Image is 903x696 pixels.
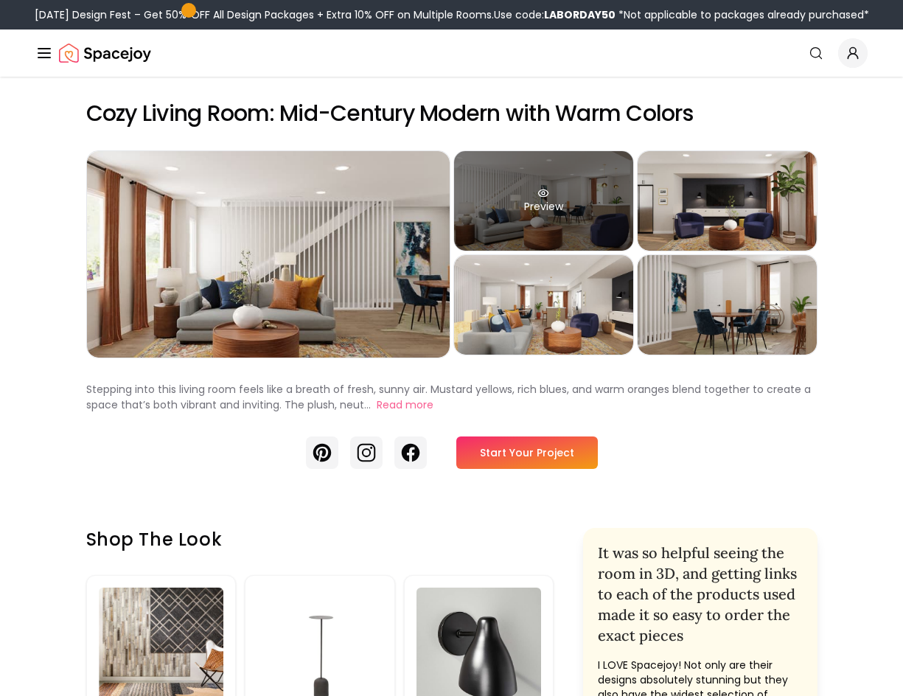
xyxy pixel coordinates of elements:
h3: Shop the look [86,528,554,551]
span: Use code: [494,7,616,22]
span: *Not applicable to packages already purchased* [616,7,869,22]
button: Read more [377,397,433,413]
div: [DATE] Design Fest – Get 50% OFF All Design Packages + Extra 10% OFF on Multiple Rooms. [35,7,869,22]
img: Spacejoy Logo [59,38,151,68]
h2: Cozy Living Room: Mid-Century Modern with Warm Colors [86,100,817,127]
div: Preview [454,151,633,251]
a: Spacejoy [59,38,151,68]
a: Start Your Project [456,436,598,469]
nav: Global [35,29,868,77]
h2: It was so helpful seeing the room in 3D, and getting links to each of the products used made it s... [598,543,802,646]
b: LABORDAY50 [544,7,616,22]
p: Stepping into this living room feels like a breath of fresh, sunny air. Mustard yellows, rich blu... [86,382,811,412]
